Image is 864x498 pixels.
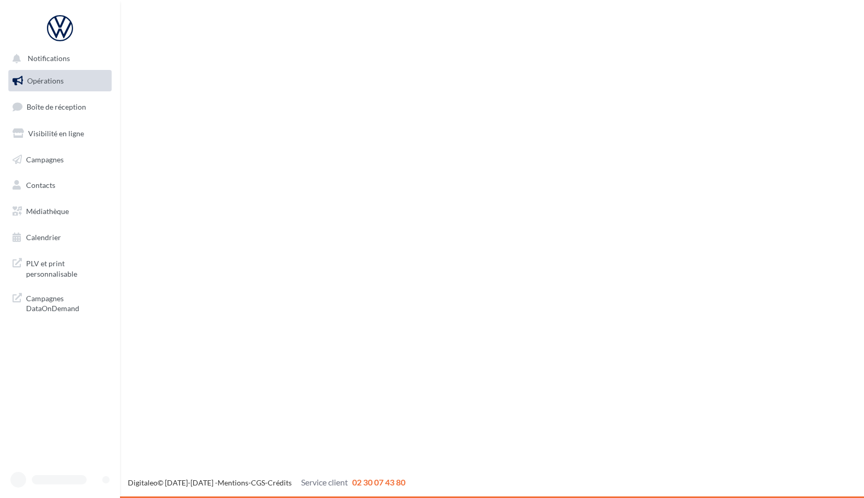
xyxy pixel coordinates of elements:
span: Visibilité en ligne [28,129,84,138]
a: Contacts [6,174,114,196]
a: Campagnes DataOnDemand [6,287,114,318]
span: Campagnes DataOnDemand [26,291,107,314]
a: Visibilité en ligne [6,123,114,145]
a: Campagnes [6,149,114,171]
span: Boîte de réception [27,102,86,111]
span: Médiathèque [26,207,69,216]
a: Calendrier [6,227,114,248]
a: Médiathèque [6,200,114,222]
a: PLV et print personnalisable [6,252,114,283]
span: 02 30 07 43 80 [352,477,405,487]
a: CGS [251,478,265,487]
span: Notifications [28,54,70,63]
a: Crédits [268,478,292,487]
span: Calendrier [26,233,61,242]
span: Opérations [27,76,64,85]
a: Digitaleo [128,478,158,487]
span: Campagnes [26,155,64,163]
a: Opérations [6,70,114,92]
a: Boîte de réception [6,96,114,118]
span: Service client [301,477,348,487]
span: © [DATE]-[DATE] - - - [128,478,405,487]
span: Contacts [26,181,55,189]
span: PLV et print personnalisable [26,256,107,279]
a: Mentions [218,478,248,487]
